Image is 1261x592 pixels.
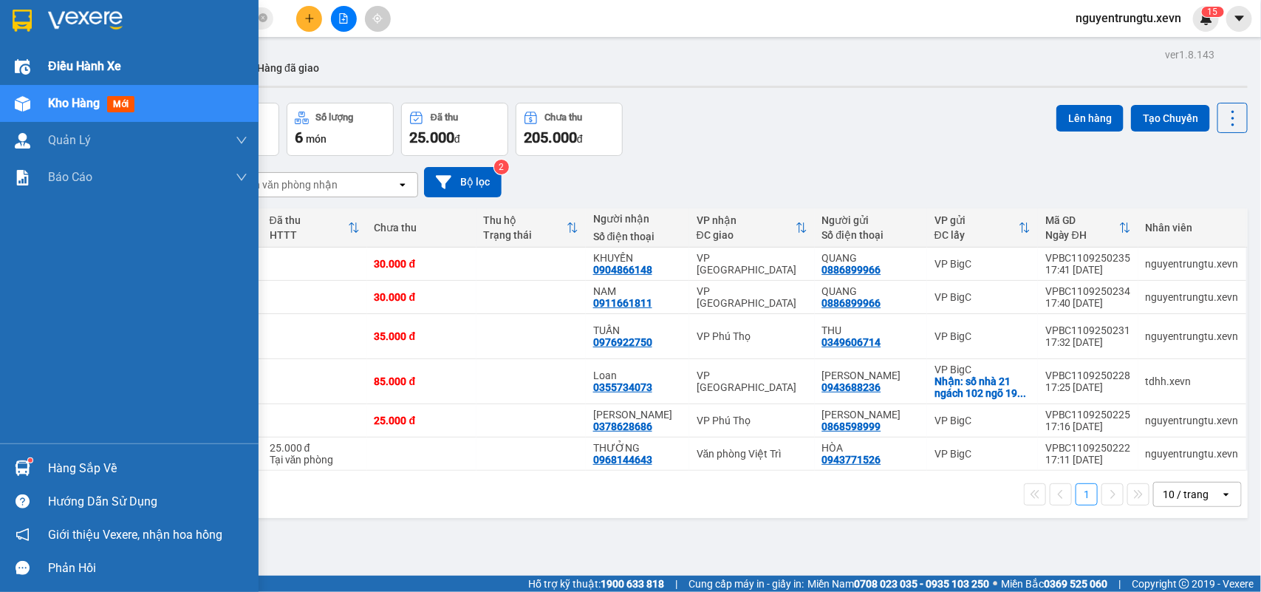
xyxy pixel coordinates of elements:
b: GỬI : VP BigC [18,107,142,132]
img: warehouse-icon [15,133,30,149]
div: nguyentrungtu.xevn [1146,330,1239,342]
strong: 0369 525 060 [1044,578,1107,590]
img: solution-icon [15,170,30,186]
strong: 0708 023 035 - 0935 103 250 [854,578,989,590]
div: VPBC1109250231 [1045,324,1131,336]
div: 10 / trang [1163,487,1209,502]
div: ĐỖ HUY [593,409,682,421]
div: THƯỞNG [593,442,682,454]
div: 0943771526 [822,454,881,466]
img: warehouse-icon [15,460,30,476]
span: mới [107,96,134,112]
span: Kho hàng [48,96,100,110]
button: Hàng đã giao [245,50,331,86]
sup: 1 [28,458,33,463]
span: Quản Lý [48,131,91,149]
span: Điều hành xe [48,57,121,75]
div: Thu hộ [484,214,567,226]
button: aim [365,6,391,32]
div: VPBC1109250225 [1045,409,1131,421]
div: Tại văn phòng [270,454,360,466]
div: Hàng sắp về [48,457,247,480]
div: nguyentrungtu.xevn [1146,258,1239,270]
li: Số 10 ngõ 15 Ngọc Hồi, Q.[PERSON_NAME], [GEOGRAPHIC_DATA] [138,36,618,55]
div: ver 1.8.143 [1165,47,1214,63]
div: VP gửi [934,214,1019,226]
div: Trạng thái [484,229,567,241]
div: VP Phú Thọ [697,415,807,426]
div: 0904866148 [593,264,652,276]
span: close-circle [259,13,267,22]
div: KHUYẾN [593,252,682,264]
span: down [236,171,247,183]
div: VP BigC [934,364,1031,375]
span: Miền Nam [807,576,989,592]
svg: open [397,179,409,191]
span: | [1118,576,1121,592]
sup: 2 [494,160,509,174]
button: plus [296,6,322,32]
span: 5 [1213,7,1218,17]
div: VP Phú Thọ [697,330,807,342]
img: warehouse-icon [15,96,30,112]
div: VPBC1109250222 [1045,442,1131,454]
span: 6 [295,129,303,146]
div: Số lượng [316,112,354,123]
div: TUẤN [593,324,682,336]
div: VPBC1109250228 [1045,370,1131,381]
div: 0349606714 [822,336,881,348]
div: 30.000 đ [375,291,469,303]
div: VP nhận [697,214,796,226]
span: Miền Bắc [1001,576,1107,592]
div: VP BigC [934,258,1031,270]
div: 25.000 đ [270,442,360,454]
span: notification [16,528,30,542]
span: message [16,561,30,575]
div: Vũ Văn Hiển [822,370,920,381]
span: 205.000 [524,129,577,146]
div: Số điện thoại [822,229,920,241]
div: Người nhận [593,213,682,225]
div: Nhân viên [1146,222,1239,234]
span: món [306,133,327,145]
span: đ [577,133,583,145]
div: 17:32 [DATE] [1045,336,1131,348]
div: HTTT [270,229,348,241]
div: 0968144643 [593,454,652,466]
div: 30.000 đ [375,258,469,270]
div: 35.000 đ [375,330,469,342]
div: VP [GEOGRAPHIC_DATA] [697,285,807,309]
div: Nhận: số nhà 21 ngách 102 ngõ 197 đường Trần Phú Hà Đông Hà Nội [934,375,1031,399]
span: 25.000 [409,129,454,146]
div: HÒA [822,442,920,454]
span: question-circle [16,494,30,508]
svg: open [1220,489,1232,500]
th: Toggle SortBy [927,208,1038,248]
span: đ [454,133,460,145]
div: Chọn văn phòng nhận [236,177,338,192]
span: ... [1017,387,1026,399]
div: VP BigC [934,448,1031,460]
div: Mã GD [1045,214,1119,226]
div: VP [GEOGRAPHIC_DATA] [697,252,807,276]
div: 0976922750 [593,336,652,348]
span: Hỗ trợ kỹ thuật: [528,576,664,592]
div: 0886899966 [822,297,881,309]
span: file-add [338,13,349,24]
div: 0355734073 [593,381,652,393]
div: VPBC1109250235 [1045,252,1131,264]
div: Chưa thu [545,112,583,123]
span: | [675,576,677,592]
div: Hướng dẫn sử dụng [48,491,247,513]
img: logo.jpg [18,18,92,92]
div: Số điện thoại [593,231,682,242]
div: VP BigC [934,291,1031,303]
sup: 15 [1202,7,1224,17]
div: 17:16 [DATE] [1045,421,1131,432]
div: Người gửi [822,214,920,226]
div: Văn phòng Việt Trì [697,448,807,460]
div: tdhh.xevn [1146,375,1239,387]
button: Đã thu25.000đ [401,103,508,156]
div: Chưa thu [375,222,469,234]
th: Toggle SortBy [476,208,586,248]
